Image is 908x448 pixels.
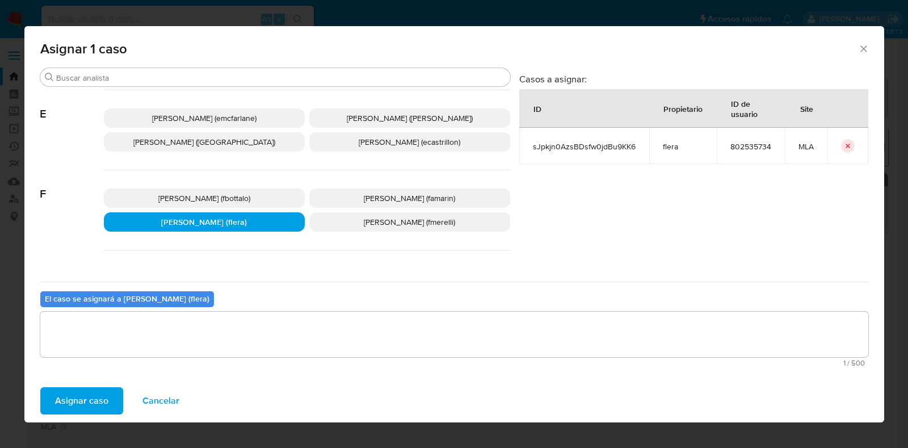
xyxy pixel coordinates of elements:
button: Cerrar ventana [858,43,868,53]
span: [PERSON_NAME] (famarin) [364,192,455,204]
span: sJpkjn0AzsBDsfw0jdBu9KK6 [533,141,636,152]
span: E [40,90,104,121]
span: 802535734 [730,141,771,152]
div: [PERSON_NAME] ([PERSON_NAME]) [309,108,510,128]
span: F [40,170,104,201]
span: [PERSON_NAME] (fbottalo) [158,192,250,204]
span: Máximo 500 caracteres [44,359,865,367]
button: Cancelar [128,387,194,414]
span: [PERSON_NAME] (fmerelli) [364,216,455,228]
div: Site [787,95,827,122]
div: [PERSON_NAME] (emcfarlane) [104,108,305,128]
span: MLA [798,141,814,152]
div: Propietario [650,95,716,122]
button: Buscar [45,73,54,82]
span: [PERSON_NAME] (emcfarlane) [152,112,257,124]
span: Cancelar [142,388,179,413]
span: [PERSON_NAME] ([PERSON_NAME]) [347,112,473,124]
span: [PERSON_NAME] (ecastrillon) [359,136,460,148]
div: ID de usuario [717,90,784,127]
div: [PERSON_NAME] (fbottalo) [104,189,305,208]
button: icon-button [841,139,855,153]
input: Buscar analista [56,73,506,83]
span: Asignar caso [55,388,108,413]
div: [PERSON_NAME] (famarin) [309,189,510,208]
div: assign-modal [24,26,884,422]
div: [PERSON_NAME] (fmerelli) [309,212,510,232]
div: [PERSON_NAME] (ecastrillon) [309,132,510,152]
div: [PERSON_NAME] ([GEOGRAPHIC_DATA]) [104,132,305,152]
span: Asignar 1 caso [40,42,859,56]
b: El caso se asignará a [PERSON_NAME] (flera) [45,293,209,304]
h3: Casos a asignar: [519,73,868,85]
span: [PERSON_NAME] (flera) [161,216,247,228]
span: G [40,250,104,281]
button: Asignar caso [40,387,123,414]
div: ID [520,95,555,122]
div: [PERSON_NAME] (flera) [104,212,305,232]
span: [PERSON_NAME] ([GEOGRAPHIC_DATA]) [133,136,275,148]
span: flera [663,141,703,152]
